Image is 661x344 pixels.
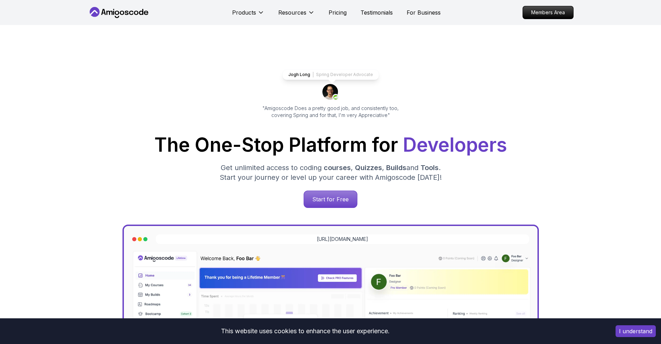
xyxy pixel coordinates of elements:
p: Products [232,8,256,17]
p: Resources [278,8,306,17]
span: Quizzes [355,163,382,172]
h1: The One-Stop Platform for [93,135,568,154]
p: Spring Developer Advocate [316,72,373,77]
p: Members Area [523,6,573,19]
button: Products [232,8,264,22]
button: Resources [278,8,315,22]
span: courses [324,163,351,172]
img: josh long [322,84,339,101]
p: "Amigoscode Does a pretty good job, and consistently too, covering Spring and for that, I'm very ... [253,105,408,119]
div: This website uses cookies to enhance the user experience. [5,324,605,339]
a: For Business [407,8,441,17]
p: Start for Free [304,191,357,208]
button: Accept cookies [616,325,656,337]
span: Tools [421,163,439,172]
a: Pricing [329,8,347,17]
p: Jogh Long [288,72,310,77]
span: Builds [386,163,406,172]
p: Get unlimited access to coding , , and . Start your journey or level up your career with Amigosco... [214,163,447,182]
a: [URL][DOMAIN_NAME] [317,236,368,243]
a: Members Area [523,6,574,19]
a: Start for Free [304,191,357,208]
a: Testimonials [361,8,393,17]
span: Developers [403,133,507,156]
